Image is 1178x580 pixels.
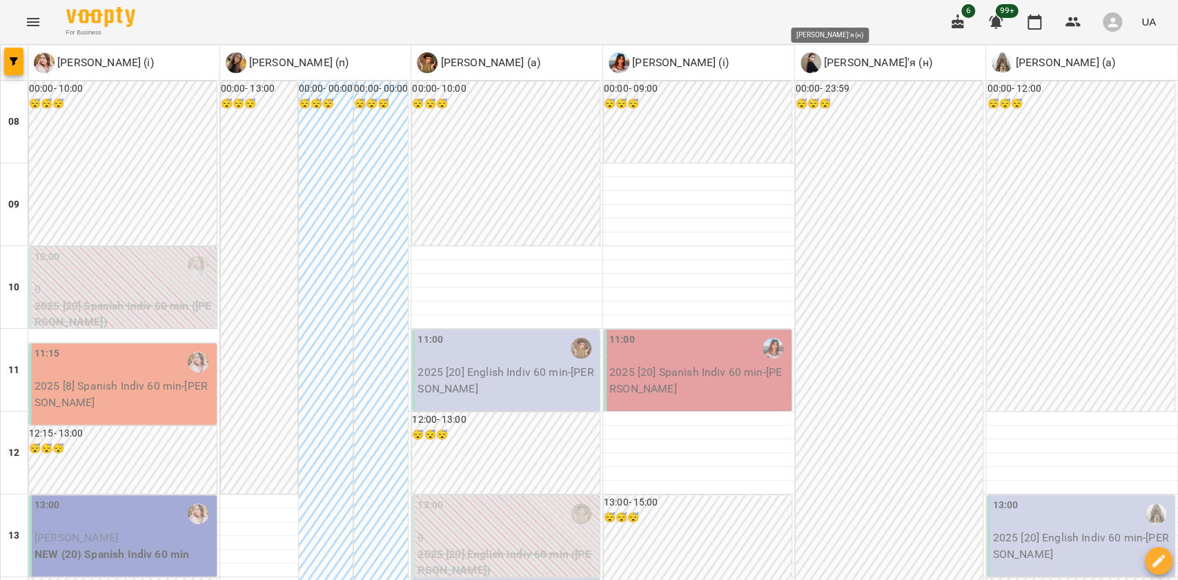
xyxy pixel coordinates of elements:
h6: 😴😴😴 [604,510,792,526]
h6: 😴😴😴 [412,97,600,112]
h6: 😴😴😴 [412,428,600,443]
div: Добровінська Анастасія Андріївна (і) [34,52,154,73]
span: 99+ [996,4,1019,18]
p: [PERSON_NAME] (п) [246,54,349,71]
h6: 00:00 - 10:00 [29,81,217,97]
label: 11:15 [35,346,60,361]
h6: 😴😴😴 [987,97,1175,112]
img: Д [34,52,55,73]
p: [PERSON_NAME] (і) [55,54,154,71]
h6: 00:00 - 09:00 [604,81,792,97]
img: Добровінська Анастасія Андріївна (і) [188,352,208,372]
p: [PERSON_NAME] (і) [629,54,729,71]
h6: 12:00 - 13:00 [412,412,600,428]
label: 11:00 [609,332,635,348]
label: 13:00 [418,498,443,513]
p: 2025 [20] English Indiv 60 min - [PERSON_NAME] [992,530,1172,562]
div: Горошинська Олександра (а) [417,52,540,73]
h6: 00:00 - 23:59 [796,81,983,97]
p: 2025 [8] Spanish Indiv 60 min - [PERSON_NAME] [35,378,214,410]
span: 6 [961,4,975,18]
div: Циганова Єлизавета (і) [609,52,729,73]
h6: 😴😴😴 [29,97,217,112]
h6: 08 [8,114,19,130]
p: 2025 [20] English Indiv 60 min ([PERSON_NAME]) [418,546,597,579]
img: Добровінська Анастасія Андріївна (і) [188,503,208,524]
button: Menu [17,6,50,39]
p: [PERSON_NAME] (а) [1012,54,1115,71]
h6: 10 [8,280,19,295]
img: Г [992,52,1012,73]
img: К [226,52,246,73]
h6: 11 [8,363,19,378]
img: Громова Вікторія (а) [1146,503,1166,524]
h6: 😴😴😴 [354,97,408,112]
p: 0 [35,281,214,298]
h6: 😴😴😴 [796,97,983,112]
a: Д [PERSON_NAME] (і) [34,52,154,73]
label: 11:00 [418,332,443,348]
img: С [801,52,821,73]
h6: 12:15 - 13:00 [29,426,217,441]
img: Добровінська Анастасія Андріївна (і) [188,255,208,276]
h6: 09 [8,197,19,212]
h6: 00:00 - 13:00 [221,81,297,97]
p: NEW (20) Spanish Indiv 60 min [35,546,214,563]
img: Voopty Logo [66,7,135,27]
label: 13:00 [35,498,60,513]
span: UA [1141,14,1156,29]
img: Ц [609,52,629,73]
h6: 00:00 - 12:00 [987,81,1175,97]
a: Г [PERSON_NAME] (а) [992,52,1115,73]
img: Г [417,52,438,73]
img: Горошинська Олександра (а) [571,338,591,359]
button: UA [1136,9,1161,34]
h6: 13:00 - 15:00 [604,495,792,510]
h6: 😴😴😴 [221,97,297,112]
span: For Business [66,28,135,37]
p: 2025 [20] Spanish Indiv 60 min - [PERSON_NAME] [609,364,789,397]
h6: 😴😴😴 [299,97,353,112]
label: 10:00 [35,250,60,265]
p: 0 [418,530,597,546]
a: Ц [PERSON_NAME] (і) [609,52,729,73]
img: Горошинська Олександра (а) [571,503,591,524]
span: [PERSON_NAME] [35,531,118,544]
a: С [PERSON_NAME]'я (н) [801,52,932,73]
h6: 😴😴😴 [29,441,217,457]
p: [PERSON_NAME]'я (н) [821,54,932,71]
h6: 😴😴😴 [604,97,792,112]
h6: 00:00 - 10:00 [412,81,600,97]
div: Куплевацька Олександра Іванівна (п) [226,52,349,73]
p: [PERSON_NAME] (а) [438,54,540,71]
h6: 12 [8,446,19,461]
p: 2025 [20] Spanish Indiv 60 min ([PERSON_NAME]) [35,298,214,330]
label: 13:00 [992,498,1018,513]
a: К [PERSON_NAME] (п) [226,52,349,73]
a: Г [PERSON_NAME] (а) [417,52,540,73]
p: 2025 [20] English Indiv 60 min - [PERSON_NAME] [418,364,597,397]
h6: 00:00 - 00:00 [354,81,408,97]
h6: 13 [8,528,19,543]
img: Циганова Єлизавета (і) [763,338,783,359]
div: Громова Вікторія (а) [992,52,1115,73]
h6: 00:00 - 00:00 [299,81,353,97]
